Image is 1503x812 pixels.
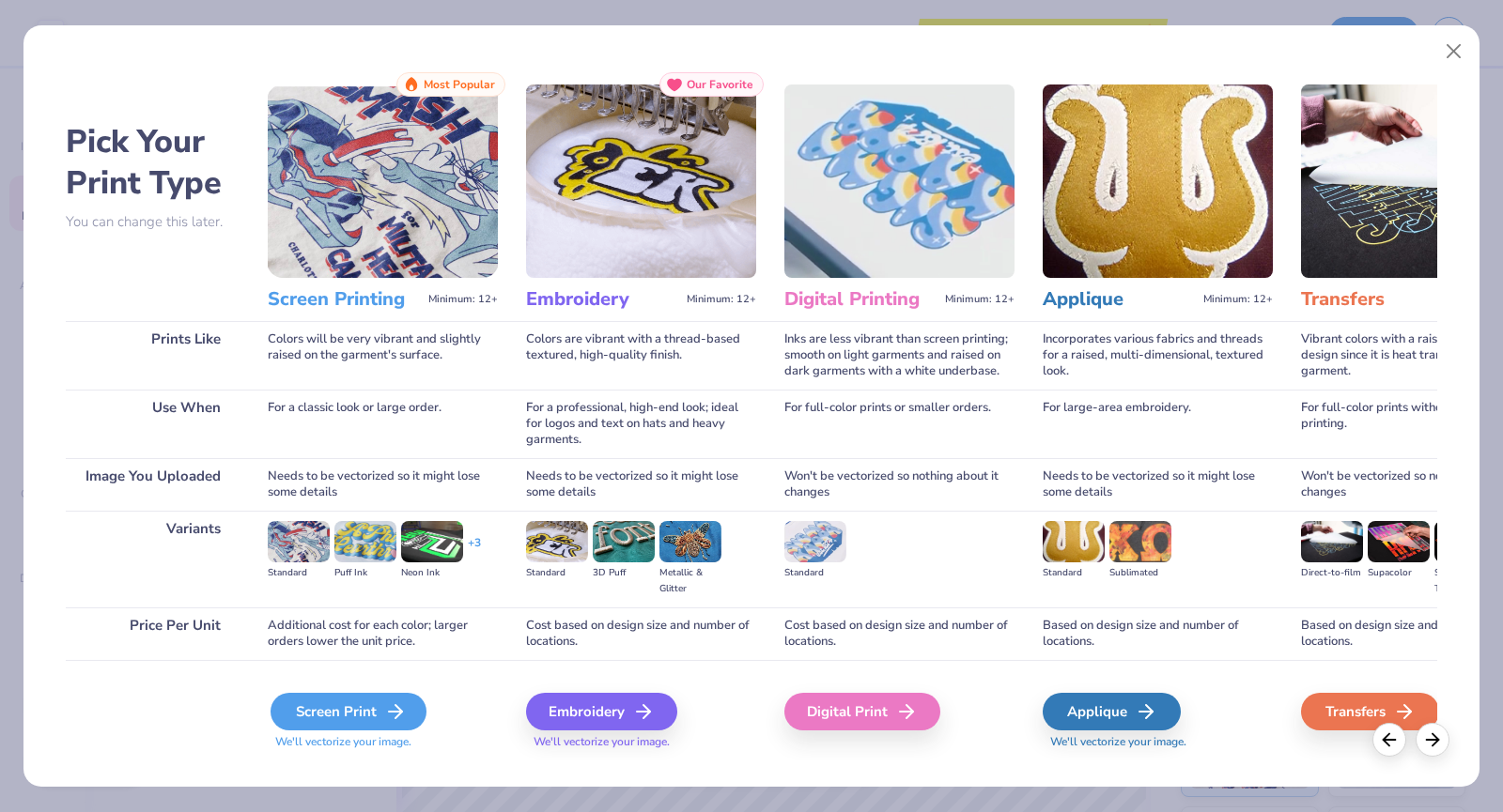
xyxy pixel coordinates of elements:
img: Metallic & Glitter [659,521,721,562]
span: We'll vectorize your image. [1043,734,1273,750]
img: Sublimated [1109,521,1171,562]
span: Minimum: 12+ [687,293,756,306]
span: We'll vectorize your image. [268,734,498,750]
img: Standard [784,521,846,562]
img: Digital Printing [784,84,1015,278]
img: Standard [268,521,330,562]
img: 3D Puff [593,521,655,562]
div: Variants [66,511,240,607]
div: Screen Transfer [1434,565,1496,597]
div: Needs to be vectorized so it might lose some details [1043,458,1273,511]
div: Cost based on design size and number of locations. [526,607,756,660]
h3: Digital Printing [784,287,937,312]
div: Won't be vectorized so nothing about it changes [784,458,1015,511]
div: Sublimated [1109,565,1171,581]
div: Screen Print [271,693,426,730]
div: Inks are less vibrant than screen printing; smooth on light garments and raised on dark garments ... [784,321,1015,390]
img: Supacolor [1368,521,1430,562]
div: Digital Print [784,693,940,730]
h3: Transfers [1301,287,1454,312]
div: Incorporates various fabrics and threads for a raised, multi-dimensional, textured look. [1043,321,1273,390]
div: Needs to be vectorized so it might lose some details [526,458,756,511]
div: For a classic look or large order. [268,390,498,458]
div: Colors are vibrant with a thread-based textured, high-quality finish. [526,321,756,390]
span: Our Favorite [687,78,753,91]
div: + 3 [468,535,481,567]
div: Metallic & Glitter [659,565,721,597]
div: Puff Ink [334,565,396,581]
h3: Screen Printing [268,287,421,312]
img: Direct-to-film [1301,521,1363,562]
div: Use When [66,390,240,458]
span: Minimum: 12+ [428,293,498,306]
img: Screen Printing [268,84,498,278]
div: Neon Ink [401,565,463,581]
button: Close [1436,34,1472,69]
div: Standard [784,565,846,581]
div: Applique [1043,693,1181,730]
span: Minimum: 12+ [945,293,1015,306]
div: Standard [1043,565,1105,581]
div: For a professional, high-end look; ideal for logos and text on hats and heavy garments. [526,390,756,458]
img: Puff Ink [334,521,396,562]
span: We'll vectorize your image. [526,734,756,750]
img: Embroidery [526,84,756,278]
div: Colors will be very vibrant and slightly raised on the garment's surface. [268,321,498,390]
div: Needs to be vectorized so it might lose some details [268,458,498,511]
p: You can change this later. [66,214,240,230]
div: Standard [526,565,588,581]
h3: Applique [1043,287,1196,312]
span: Most Popular [424,78,495,91]
h3: Embroidery [526,287,679,312]
div: Cost based on design size and number of locations. [784,607,1015,660]
img: Applique [1043,84,1273,278]
div: Embroidery [526,693,677,730]
img: Standard [526,521,588,562]
span: Minimum: 12+ [1203,293,1273,306]
div: Supacolor [1368,565,1430,581]
div: Prints Like [66,321,240,390]
h2: Pick Your Print Type [66,121,240,204]
div: For full-color prints or smaller orders. [784,390,1015,458]
div: 3D Puff [593,565,655,581]
img: Screen Transfer [1434,521,1496,562]
img: Standard [1043,521,1105,562]
div: Direct-to-film [1301,565,1363,581]
div: Price Per Unit [66,607,240,660]
img: Neon Ink [401,521,463,562]
div: For large-area embroidery. [1043,390,1273,458]
div: Transfers [1301,693,1439,730]
div: Standard [268,565,330,581]
div: Image You Uploaded [66,458,240,511]
div: Based on design size and number of locations. [1043,607,1273,660]
div: Additional cost for each color; larger orders lower the unit price. [268,607,498,660]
